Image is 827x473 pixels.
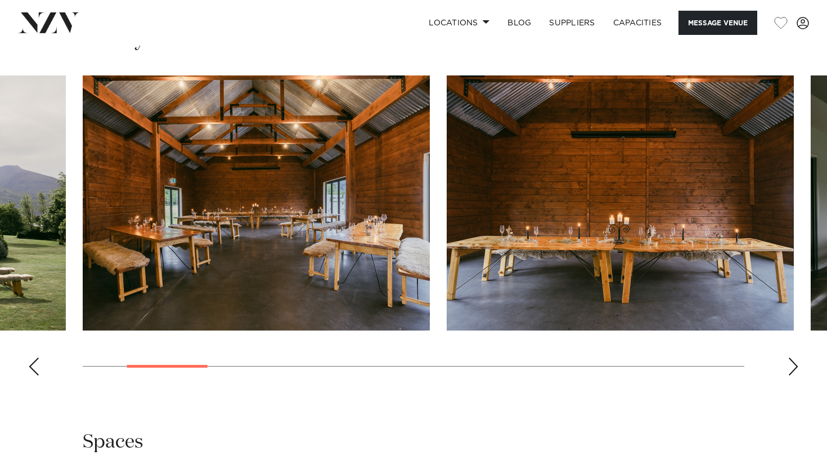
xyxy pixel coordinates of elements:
a: BLOG [498,11,540,35]
button: Message Venue [678,11,757,35]
swiper-slide: 3 / 15 [447,75,794,331]
a: SUPPLIERS [540,11,604,35]
a: Locations [420,11,498,35]
a: Capacities [604,11,671,35]
h2: Spaces [83,430,143,455]
img: nzv-logo.png [18,12,79,33]
swiper-slide: 2 / 15 [83,75,430,331]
